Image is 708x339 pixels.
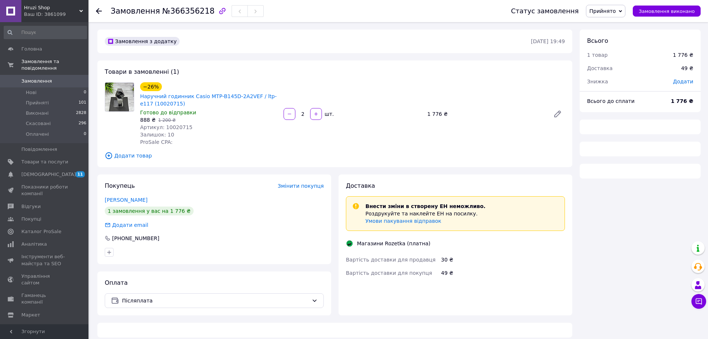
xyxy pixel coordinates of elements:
[140,124,192,130] span: Артикул: 10020715
[511,7,579,15] div: Статус замовлення
[633,6,701,17] button: Замовлення виконано
[105,207,194,215] div: 1 замовлення у вас на 1 776 ₴
[323,110,334,118] div: шт.
[140,110,196,115] span: Готово до відправки
[589,8,616,14] span: Прийнято
[111,7,160,15] span: Замовлення
[21,216,41,222] span: Покупці
[21,78,52,84] span: Замовлення
[104,221,149,229] div: Додати email
[158,118,176,123] span: 1 200 ₴
[21,203,41,210] span: Відгуки
[21,184,68,197] span: Показники роботи компанії
[365,218,441,224] a: Умови пакування відправок
[21,46,42,52] span: Головна
[140,139,173,145] span: ProSale CPA:
[424,109,547,119] div: 1 776 ₴
[79,100,86,106] span: 101
[105,182,135,189] span: Покупець
[76,110,86,117] span: 2828
[21,58,88,72] span: Замовлення та повідомлення
[531,38,565,44] time: [DATE] 19:49
[122,297,309,305] span: Післяплата
[84,89,86,96] span: 0
[111,221,149,229] div: Додати email
[96,7,102,15] div: Повернутися назад
[673,79,693,84] span: Додати
[162,7,215,15] span: №366356218
[105,197,147,203] a: [PERSON_NAME]
[21,171,76,178] span: [DEMOGRAPHIC_DATA]
[24,11,88,18] div: Ваш ID: 3861099
[587,52,608,58] span: 1 товар
[76,171,85,177] span: 11
[587,79,608,84] span: Знижка
[671,98,693,104] b: 1 776 ₴
[587,37,608,44] span: Всього
[346,257,435,263] span: Вартість доставки для продавця
[21,253,68,267] span: Інструменти веб-майстра та SEO
[26,89,37,96] span: Нові
[140,132,174,138] span: Залишок: 10
[677,60,698,76] div: 49 ₴
[105,37,180,46] div: Замовлення з додатку
[440,266,566,280] div: 49 ₴
[691,294,706,309] button: Чат з покупцем
[673,51,693,59] div: 1 776 ₴
[79,120,86,127] span: 296
[21,292,68,305] span: Гаманець компанії
[26,100,49,106] span: Прийняті
[346,182,375,189] span: Доставка
[346,270,432,276] span: Вартість доставки для покупця
[550,107,565,121] a: Редагувати
[111,235,160,242] div: [PHONE_NUMBER]
[105,83,134,111] img: Наручний годинник Casio MTP-B145D-2A2VEF / ltp-e117 (10020715)
[365,210,486,217] p: Роздрукуйте та наклейте ЕН на посилку.
[21,241,47,248] span: Аналітика
[84,131,86,138] span: 0
[105,152,565,160] span: Додати товар
[21,273,68,286] span: Управління сайтом
[440,253,566,266] div: 30 ₴
[587,65,612,71] span: Доставка
[21,159,68,165] span: Товари та послуги
[24,4,79,11] span: Hruzi Shop
[26,110,49,117] span: Виконані
[105,68,179,75] span: Товари в замовленні (1)
[278,183,324,189] span: Змінити покупця
[587,98,635,104] span: Всього до сплати
[21,228,61,235] span: Каталог ProSale
[21,146,57,153] span: Повідомлення
[21,312,40,318] span: Маркет
[355,240,432,247] div: Магазини Rozetka (платна)
[639,8,695,14] span: Замовлення виконано
[4,26,87,39] input: Пошук
[365,203,486,209] span: Внести зміни в створену ЕН неможливо.
[26,131,49,138] span: Оплачені
[140,117,156,123] span: 888 ₴
[105,279,128,286] span: Оплата
[26,120,51,127] span: Скасовані
[140,82,162,91] div: −26%
[140,93,277,107] a: Наручний годинник Casio MTP-B145D-2A2VEF / ltp-e117 (10020715)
